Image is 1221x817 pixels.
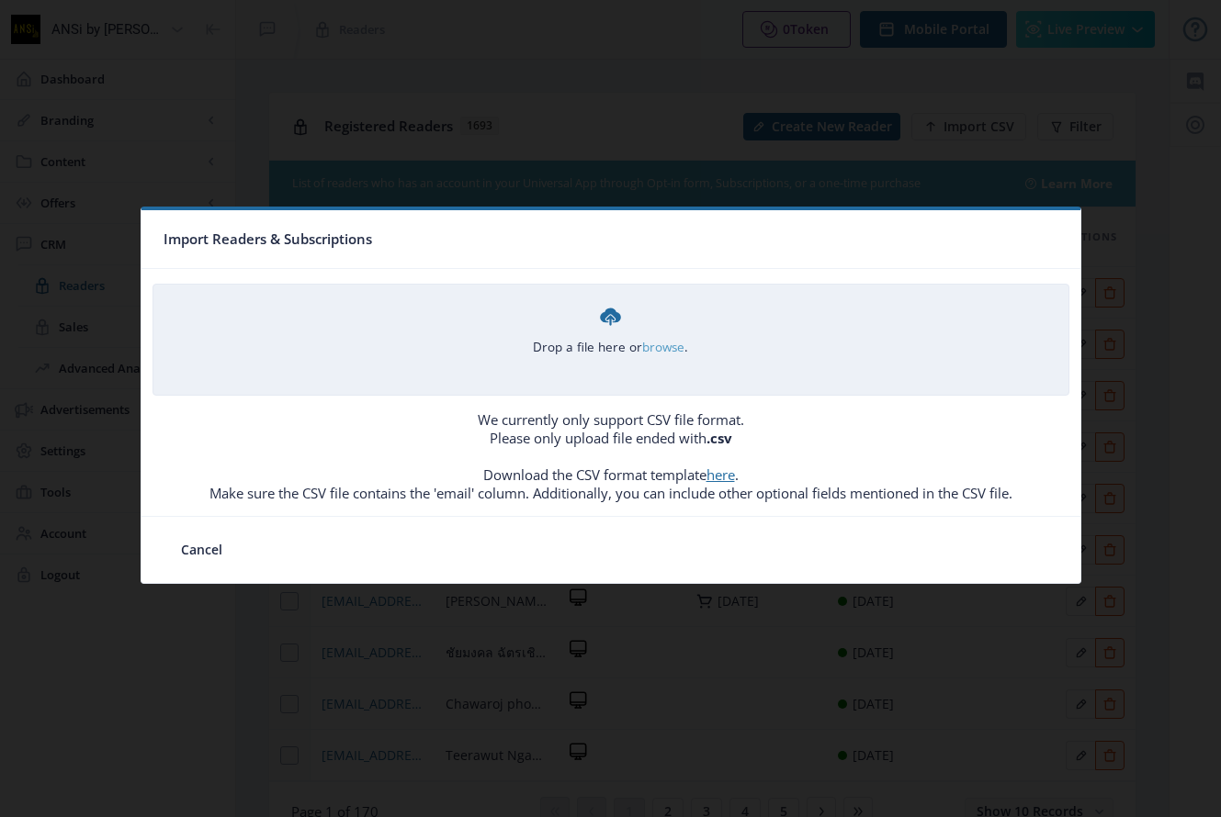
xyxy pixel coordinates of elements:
a: here [707,465,735,484]
button: Cancel [164,532,240,568]
b: .csv [707,429,732,447]
p: We currently only support CSV file format. Please only upload file ended with Download the CSV fo... [141,410,1080,502]
div: Drop a file here or . [533,304,688,356]
nb-card-header: Import Readers & Subscriptions [141,210,1080,269]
